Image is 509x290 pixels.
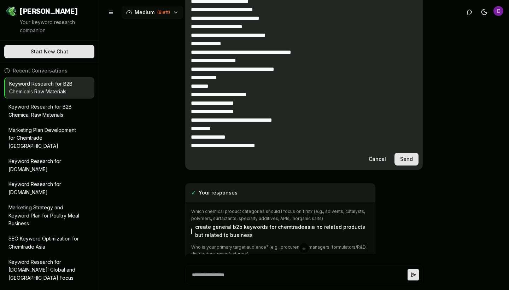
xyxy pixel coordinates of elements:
[4,255,94,285] button: Keyword Research for [DOMAIN_NAME]: Global and [GEOGRAPHIC_DATA] Focus
[195,223,369,239] p: create general b2b keywords for chemtradeasia no related products but related to business
[9,80,80,96] p: Keyword Research for B2B Chemicals Raw Materials
[8,204,80,228] p: Marketing Strategy and Keyword Plan for Poultry Meal Business
[4,100,94,122] button: Keyword Research for B2B Chemical Raw Materials
[191,208,369,222] p: Which chemical product categories should I focus on first? (e.g., solvents, catalysts, polymers, ...
[20,18,93,35] p: Your keyword research companion
[4,155,94,176] button: Keyword Research for [DOMAIN_NAME]
[363,153,392,166] button: Cancel
[5,77,94,99] button: Keyword Research for B2B Chemicals Raw Materials
[157,10,170,15] span: ( 8 left)
[493,6,503,16] button: Open user button
[135,9,154,16] span: Medium
[20,6,78,16] span: [PERSON_NAME]
[31,48,68,55] span: Start New Chat
[4,123,94,153] button: Marketing Plan Development for Chemtrade [GEOGRAPHIC_DATA]
[8,126,80,150] p: Marketing Plan Development for Chemtrade [GEOGRAPHIC_DATA]
[4,232,94,254] button: SEO Keyword Optimization for Chemtrade Asia
[8,180,80,197] p: Keyword Research for [DOMAIN_NAME]
[199,189,238,196] span: Your responses
[191,244,369,257] p: Who is your primary target audience? (e.g., procurement managers, formulators/R&D, distributors, ...
[394,153,419,166] button: Send
[8,103,80,119] p: Keyword Research for B2B Chemical Raw Materials
[8,235,80,251] p: SEO Keyword Optimization for Chemtrade Asia
[191,188,196,198] span: ✓
[8,258,80,282] p: Keyword Research for [DOMAIN_NAME]: Global and [GEOGRAPHIC_DATA] Focus
[122,6,183,19] button: Medium(8left)
[8,157,80,174] p: Keyword Research for [DOMAIN_NAME]
[4,201,94,231] button: Marketing Strategy and Keyword Plan for Poultry Meal Business
[6,6,17,17] img: Jello SEO Logo
[4,178,94,199] button: Keyword Research for [DOMAIN_NAME]
[493,6,503,16] img: Chemtrade Asia Administrator
[13,67,68,74] span: Recent Conversations
[4,45,94,58] button: Start New Chat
